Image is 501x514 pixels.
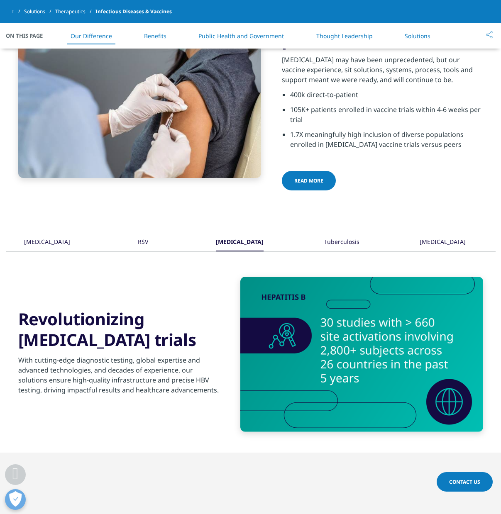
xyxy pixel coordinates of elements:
p: [MEDICAL_DATA] may have been unprecedented, but our vaccine experience, sit solutions, systems, p... [282,55,483,90]
li: 105K+ patients enrolled in vaccine trials within 4-6 weeks per trial [290,105,483,129]
span: Contact Us [449,478,480,485]
a: Therapeutics [55,4,95,19]
a: Public Health and Government [198,32,284,40]
a: Solutions [24,4,55,19]
p: With cutting-edge diagnostic testing, global expertise and advanced technologies, and decades of ... [18,355,220,400]
a: Read more [282,171,336,190]
button: Open Preferences [5,489,26,510]
a: Thought Leadership [316,32,373,40]
a: Benefits [144,32,166,40]
li: 1.7X meaningfully high inclusion of diverse populations enrolled in [MEDICAL_DATA] vaccine trials... [290,129,483,154]
a: Contact Us [437,472,493,492]
li: 400k direct-to-patient [290,90,483,105]
button: [MEDICAL_DATA] [418,234,466,251]
a: Our Difference [71,32,112,40]
a: Solutions [405,32,430,40]
span: Infectious Diseases & Vaccines [95,4,172,19]
span: On This Page [6,32,51,40]
h3: Revolutionizing [MEDICAL_DATA] trials [18,309,220,350]
div: [MEDICAL_DATA] [420,234,466,251]
div: [MEDICAL_DATA] [216,234,264,251]
span: Read more [294,177,323,184]
div: Tuberculosis [324,234,359,251]
button: [MEDICAL_DATA] [23,234,70,251]
button: Tuberculosis [323,234,359,251]
button: RSV [129,234,155,251]
div: RSV [138,234,148,251]
div: [MEDICAL_DATA] [24,234,70,251]
button: [MEDICAL_DATA] [215,234,264,251]
h3: Expedited protocols and proven success. [282,8,483,50]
